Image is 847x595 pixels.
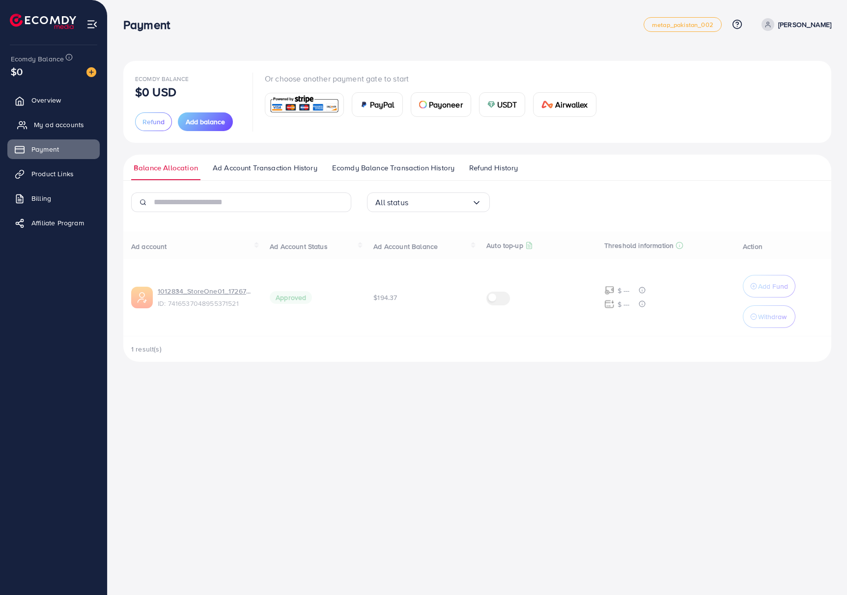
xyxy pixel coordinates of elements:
[429,99,463,110] span: Payoneer
[541,101,553,108] img: card
[31,193,51,203] span: Billing
[375,195,408,210] span: All status
[86,67,96,77] img: image
[31,144,59,154] span: Payment
[142,117,165,127] span: Refund
[7,139,100,159] a: Payment
[555,99,588,110] span: Airwallex
[652,22,713,28] span: metap_pakistan_002
[7,115,100,135] a: My ad accounts
[31,169,74,179] span: Product Links
[332,162,454,173] span: Ecomdy Balance Transaction History
[86,19,98,30] img: menu
[31,95,61,105] span: Overview
[11,54,64,64] span: Ecomdy Balance
[31,218,84,228] span: Affiliate Program
[186,117,225,127] span: Add balance
[135,86,176,98] p: $0 USD
[758,18,831,31] a: [PERSON_NAME]
[7,189,100,208] a: Billing
[10,14,76,29] img: logo
[34,120,84,130] span: My ad accounts
[352,92,403,117] a: cardPayPal
[644,17,722,32] a: metap_pakistan_002
[411,92,471,117] a: cardPayoneer
[135,75,189,83] span: Ecomdy Balance
[469,162,518,173] span: Refund History
[360,101,368,108] img: card
[497,99,517,110] span: USDT
[7,213,100,233] a: Affiliate Program
[123,18,178,32] h3: Payment
[419,101,427,108] img: card
[408,195,472,210] input: Search for option
[135,112,172,131] button: Refund
[213,162,317,173] span: Ad Account Transaction History
[533,92,596,117] a: cardAirwallex
[778,19,831,30] p: [PERSON_NAME]
[7,164,100,184] a: Product Links
[370,99,395,110] span: PayPal
[11,64,23,79] span: $0
[268,94,340,115] img: card
[7,90,100,110] a: Overview
[367,192,490,212] div: Search for option
[805,551,840,588] iframe: Chat
[265,93,344,117] a: card
[134,162,198,173] span: Balance Allocation
[479,92,526,117] a: cardUSDT
[265,73,604,84] p: Or choose another payment gate to start
[178,112,233,131] button: Add balance
[487,101,495,108] img: card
